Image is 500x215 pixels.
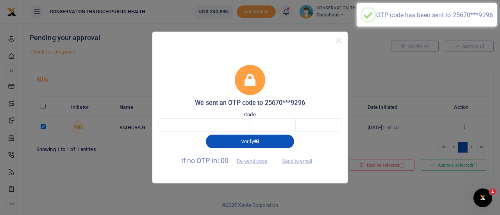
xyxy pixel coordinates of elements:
[181,156,274,165] span: If no OTP in
[244,111,255,119] label: Code
[333,35,345,46] button: Close
[376,11,493,19] div: OTP code has been sent to 25670***9296
[489,188,496,195] span: 1
[217,156,229,165] span: !:00
[159,99,341,107] h5: We sent an OTP code to 25670***9296
[473,188,492,207] iframe: Intercom live chat
[206,135,294,148] button: Verify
